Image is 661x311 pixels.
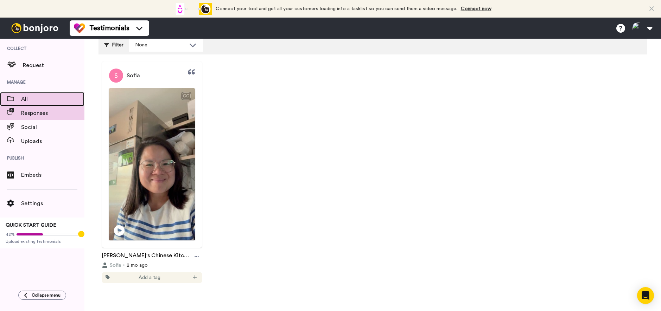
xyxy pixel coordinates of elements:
[21,171,84,179] span: Embeds
[109,69,123,83] img: Profile Picture
[74,22,85,34] img: tm-color.svg
[78,231,84,237] div: Tooltip anchor
[21,123,84,131] span: Social
[21,109,84,117] span: Responses
[102,262,121,269] button: Sofia
[18,291,66,300] button: Collapse menu
[21,95,84,103] span: All
[461,6,491,11] a: Connect now
[6,232,15,237] span: 42%
[637,287,654,304] div: Open Intercom Messenger
[21,199,84,208] span: Settings
[102,251,191,262] a: [PERSON_NAME]'s Chinese Kitchen
[110,262,121,269] span: Sofia
[139,274,160,281] span: Add a tag
[127,71,140,80] span: Sofia
[173,3,212,15] div: animation
[135,41,186,48] div: None
[23,61,84,70] span: Request
[182,92,191,99] div: CC
[109,88,195,240] img: Video Thumbnail
[6,223,56,228] span: QUICK START GUIDE
[216,6,457,11] span: Connect your tool and get all your customers loading into a tasklist so you can send them a video...
[8,23,61,33] img: bj-logo-header-white.svg
[6,239,79,244] span: Upload existing testimonials
[102,262,202,269] div: 2 mo ago
[89,23,129,33] span: Testimonials
[32,292,61,298] span: Collapse menu
[104,38,123,52] div: Filter
[21,137,84,145] span: Uploads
